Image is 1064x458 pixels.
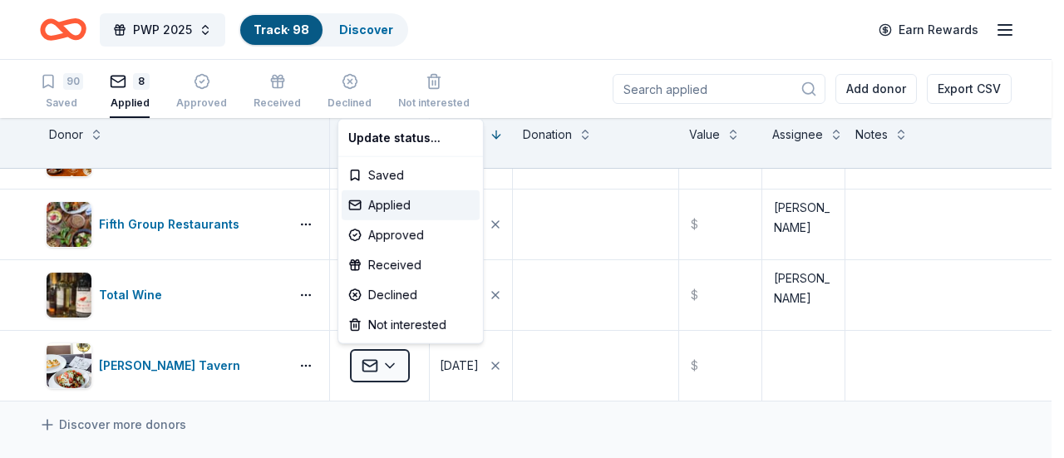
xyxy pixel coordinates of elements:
[342,160,480,190] div: Saved
[342,280,480,310] div: Declined
[342,190,480,220] div: Applied
[342,123,480,153] div: Update status...
[342,310,480,340] div: Not interested
[342,250,480,280] div: Received
[342,220,480,250] div: Approved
